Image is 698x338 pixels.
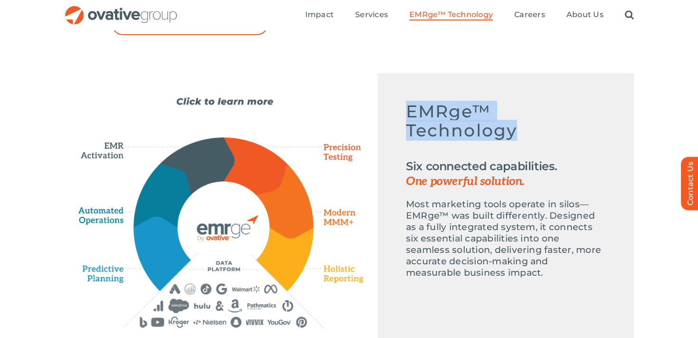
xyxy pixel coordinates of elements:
[409,10,493,19] span: EMRge™ Technology
[514,10,545,19] span: Careers
[134,217,190,290] path: Predictive Planning
[625,10,634,20] a: Search
[305,10,334,19] span: Impact
[355,10,388,19] span: Services
[318,263,364,285] path: Holistic Reporting
[177,181,269,273] path: EMERGE Technology
[514,10,545,20] a: Careers
[83,261,141,288] path: Predictive Planning
[224,138,287,195] path: Precision Testing
[315,204,363,232] path: Modern MMM+
[355,10,388,20] a: Services
[78,197,128,225] path: Automated Operations
[409,10,493,20] a: EMRge™ Technology
[406,199,605,279] p: Most marketing tools operate in silos—EMRge™ was built differently. Designed as a fully integrate...
[64,5,178,14] a: OG_Full_horizontal_RGB
[406,174,605,189] span: One powerful solution.
[134,164,192,228] path: Automated Operations
[311,140,364,165] path: Precision Testing
[257,164,314,238] path: Modern MMM+
[566,10,604,19] span: About Us
[406,159,605,189] h2: Six connected capabilities.
[256,228,313,290] path: Holistic Reporting
[305,10,334,20] a: Impact
[566,10,604,20] a: About Us
[78,127,133,160] path: EMR Activation
[406,102,605,149] h5: EMRge™ Technology
[160,137,234,193] path: EMR Activation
